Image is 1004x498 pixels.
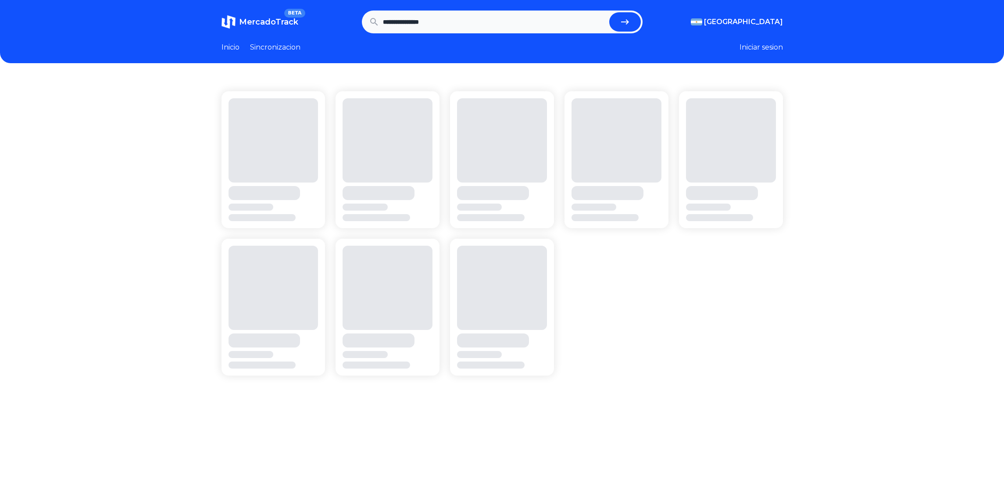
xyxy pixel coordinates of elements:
[691,18,702,25] img: Argentina
[222,42,239,53] a: Inicio
[250,42,300,53] a: Sincronizacion
[691,17,783,27] button: [GEOGRAPHIC_DATA]
[222,15,298,29] a: MercadoTrackBETA
[704,17,783,27] span: [GEOGRAPHIC_DATA]
[740,42,783,53] button: Iniciar sesion
[222,15,236,29] img: MercadoTrack
[239,17,298,27] span: MercadoTrack
[284,9,305,18] span: BETA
